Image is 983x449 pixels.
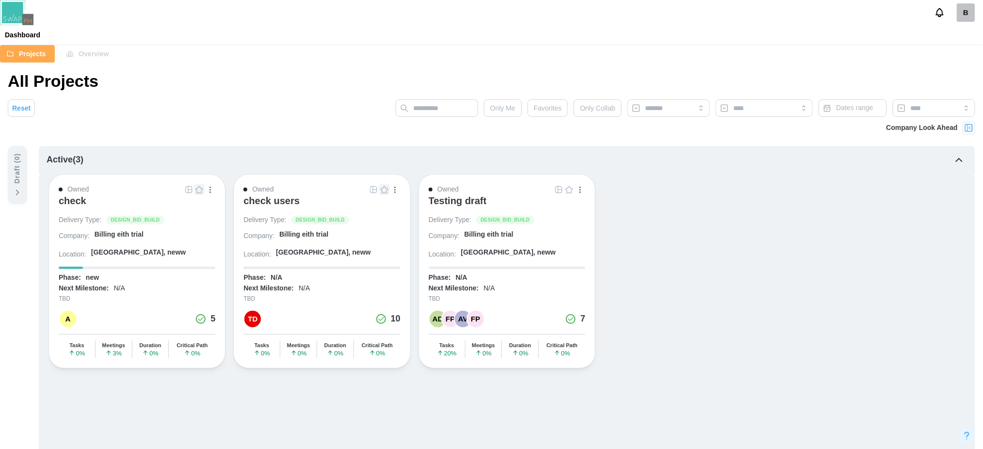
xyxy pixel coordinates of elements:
[105,350,122,356] span: 3 %
[19,46,46,62] span: Projects
[819,99,887,117] button: Dates range
[296,216,345,224] span: DESIGN_BID_BUILD
[299,284,310,293] div: N/A
[465,230,586,243] a: Billing eith trial
[244,311,261,327] div: TD
[185,186,193,193] img: Grid Icon
[461,248,556,257] div: [GEOGRAPHIC_DATA], neww
[243,273,266,283] div: Phase:
[243,231,274,241] div: Company:
[59,195,86,207] div: check
[442,311,459,327] div: FP
[964,123,974,133] img: Project Look Ahead Button
[59,195,215,215] a: check
[243,195,300,207] div: check users
[8,99,35,117] button: Reset
[932,4,948,21] button: Notifications
[437,184,459,195] div: Owned
[47,153,83,167] div: Active ( 3 )
[95,230,216,243] a: Billing eith trial
[183,184,194,195] a: Grid Icon
[429,195,487,207] div: Testing draft
[564,184,575,195] button: Empty Star
[59,231,90,241] div: Company:
[580,312,585,326] div: 7
[59,284,109,293] div: Next Milestone:
[553,184,564,195] a: Open Project Grid
[210,312,215,326] div: 5
[139,342,161,349] div: Duration
[467,311,484,327] div: FP
[60,45,118,63] button: Overview
[243,215,286,225] div: Delivery Type:
[554,350,570,356] span: 0 %
[60,311,76,327] div: A
[429,284,479,293] div: Next Milestone:
[254,350,270,356] span: 0 %
[439,342,454,349] div: Tasks
[276,248,371,257] div: [GEOGRAPHIC_DATA], neww
[574,99,621,117] button: Only Collab
[456,273,467,283] div: N/A
[369,184,379,195] a: Grid Icon
[429,250,456,259] div: Location:
[430,311,446,327] div: AD
[279,230,401,243] a: Billing eith trial
[528,99,568,117] button: Favorites
[369,184,379,195] a: Open Project Grid
[580,100,615,116] span: Only Collab
[243,250,271,259] div: Location:
[370,186,378,193] img: Grid Icon
[429,215,471,225] div: Delivery Type:
[290,350,307,356] span: 0 %
[68,350,85,356] span: 0 %
[5,32,40,38] div: Dashboard
[287,342,310,349] div: Meetings
[79,46,109,62] span: Overview
[555,186,563,193] img: Grid Icon
[243,195,400,215] a: check users
[95,230,144,240] div: Billing eith trial
[886,123,958,133] div: Company Look Ahead
[8,70,98,92] h1: All Projects
[547,342,578,349] div: Critical Path
[534,100,562,116] span: Favorites
[91,248,186,257] div: [GEOGRAPHIC_DATA], neww
[509,342,531,349] div: Duration
[59,250,86,259] div: Location:
[455,311,471,327] div: AV
[437,350,457,356] span: 20 %
[465,230,514,240] div: Billing eith trial
[957,3,975,22] div: B
[67,184,89,195] div: Owned
[362,342,393,349] div: Critical Path
[69,342,84,349] div: Tasks
[327,350,343,356] span: 0 %
[429,294,585,304] div: TBD
[475,350,492,356] span: 0 %
[12,100,31,116] span: Reset
[429,195,585,215] a: Testing draft
[59,294,215,304] div: TBD
[86,273,99,283] div: new
[391,312,401,326] div: 10
[184,350,200,356] span: 0 %
[324,342,346,349] div: Duration
[512,350,529,356] span: 0 %
[837,104,873,112] span: Dates range
[565,186,573,193] img: Empty Star
[553,184,564,195] a: Grid Icon
[243,284,293,293] div: Next Milestone:
[59,215,101,225] div: Delivery Type:
[177,342,208,349] div: Critical Path
[252,184,274,195] div: Owned
[279,230,328,240] div: Billing eith trial
[243,294,400,304] div: TBD
[12,153,23,184] div: Draft ( 0 )
[429,231,460,241] div: Company:
[481,216,530,224] span: DESIGN_BID_BUILD
[111,216,160,224] span: DESIGN_BID_BUILD
[472,342,495,349] div: Meetings
[490,100,516,116] span: Only Me
[113,284,125,293] div: N/A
